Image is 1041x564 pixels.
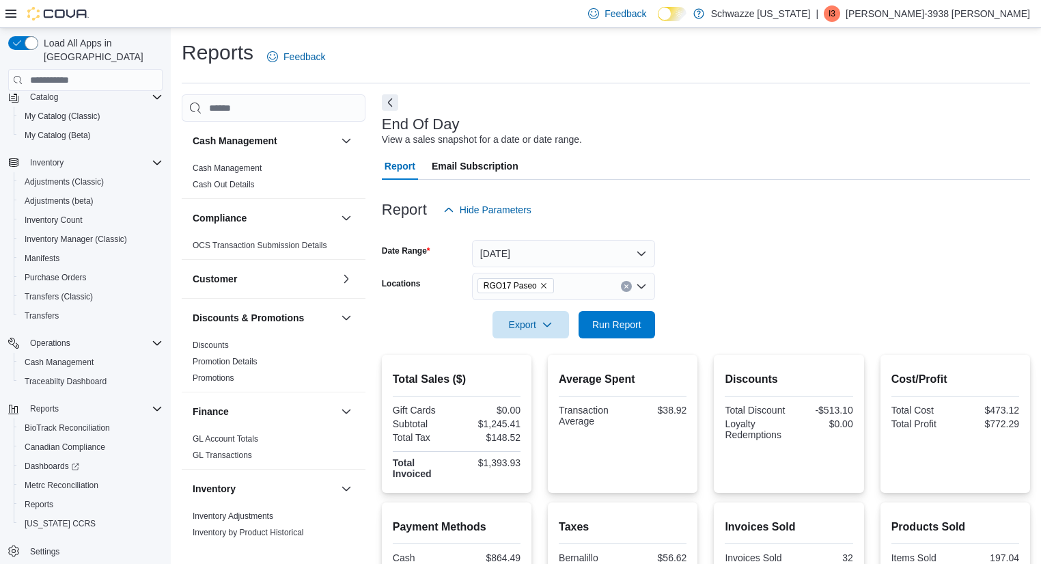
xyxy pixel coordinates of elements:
[14,191,168,211] button: Adjustments (beta)
[19,515,163,532] span: Washington CCRS
[25,155,69,171] button: Inventory
[193,134,335,148] button: Cash Management
[725,405,786,416] div: Total Discount
[19,477,104,494] a: Metrc Reconciliation
[193,272,237,286] h3: Customer
[25,234,127,245] span: Inventory Manager (Classic)
[14,418,168,438] button: BioTrack Reconciliation
[846,5,1030,22] p: [PERSON_NAME]-3938 [PERSON_NAME]
[459,552,520,563] div: $864.49
[338,481,355,497] button: Inventory
[193,405,335,418] button: Finance
[38,36,163,64] span: Load All Apps in [GEOGRAPHIC_DATA]
[338,403,355,420] button: Finance
[25,401,64,417] button: Reports
[393,519,520,535] h2: Payment Methods
[182,39,253,66] h1: Reports
[393,371,520,388] h2: Total Sales ($)
[19,458,85,474] a: Dashboards
[19,288,163,305] span: Transfers (Classic)
[382,202,427,218] h3: Report
[19,373,112,390] a: Traceabilty Dashboard
[193,311,304,325] h3: Discounts & Promotions
[25,253,59,264] span: Manifests
[193,528,304,537] a: Inventory by Product Historical
[891,418,953,429] div: Total Profit
[14,287,168,306] button: Transfers (Classic)
[958,418,1019,429] div: $772.29
[338,210,355,226] button: Compliance
[626,552,687,563] div: $56.62
[658,7,686,21] input: Dark Mode
[25,518,96,529] span: [US_STATE] CCRS
[25,461,79,472] span: Dashboards
[958,405,1019,416] div: $473.12
[25,543,163,560] span: Settings
[182,160,365,198] div: Cash Management
[382,245,430,256] label: Date Range
[14,268,168,287] button: Purchase Orders
[193,544,278,554] a: Inventory Count Details
[25,89,163,105] span: Catalog
[25,442,105,453] span: Canadian Compliance
[19,250,163,267] span: Manifests
[182,337,365,392] div: Discounts & Promotions
[193,340,229,351] span: Discounts
[19,127,163,144] span: My Catalog (Beta)
[3,334,168,353] button: Operations
[559,405,620,427] div: Transaction Average
[14,514,168,533] button: [US_STATE] CCRS
[262,43,331,70] a: Feedback
[460,203,531,217] span: Hide Parameters
[14,230,168,249] button: Inventory Manager (Classic)
[25,401,163,417] span: Reports
[30,546,59,557] span: Settings
[393,457,432,479] strong: Total Invoiced
[193,511,273,522] span: Inventory Adjustments
[193,356,258,367] span: Promotion Details
[382,94,398,111] button: Next
[30,338,70,349] span: Operations
[193,180,255,189] a: Cash Out Details
[824,5,840,22] div: Isaac-3938 Holliday
[636,281,647,292] button: Open list of options
[891,519,1019,535] h2: Products Sold
[25,111,100,122] span: My Catalog (Classic)
[193,373,234,384] span: Promotions
[25,291,93,302] span: Transfers (Classic)
[193,433,258,444] span: GL Account Totals
[484,279,537,293] span: RGO17 Paseo
[711,5,811,22] p: Schwazze [US_STATE]
[891,552,953,563] div: Items Sold
[193,405,229,418] h3: Finance
[501,311,561,338] span: Export
[19,250,65,267] a: Manifests
[393,405,454,416] div: Gift Cards
[193,163,262,173] a: Cash Management
[25,357,94,368] span: Cash Management
[14,249,168,268] button: Manifests
[19,439,163,455] span: Canadian Compliance
[338,133,355,149] button: Cash Management
[25,215,83,226] span: Inventory Count
[579,311,655,338] button: Run Report
[605,7,646,21] span: Feedback
[193,211,335,225] button: Compliance
[19,354,163,371] span: Cash Management
[193,311,335,325] button: Discounts & Promotions
[540,282,548,290] button: Remove RGO17 Paseo from selection in this group
[14,457,168,476] a: Dashboards
[792,405,853,416] div: -$513.10
[182,431,365,469] div: Finance
[19,108,106,124] a: My Catalog (Classic)
[725,519,852,535] h2: Invoices Sold
[19,269,163,286] span: Purchase Orders
[19,496,59,513] a: Reports
[338,271,355,287] button: Customer
[459,457,520,468] div: $1,393.93
[25,130,91,141] span: My Catalog (Beta)
[19,308,163,324] span: Transfers
[592,318,641,332] span: Run Report
[559,371,686,388] h2: Average Spent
